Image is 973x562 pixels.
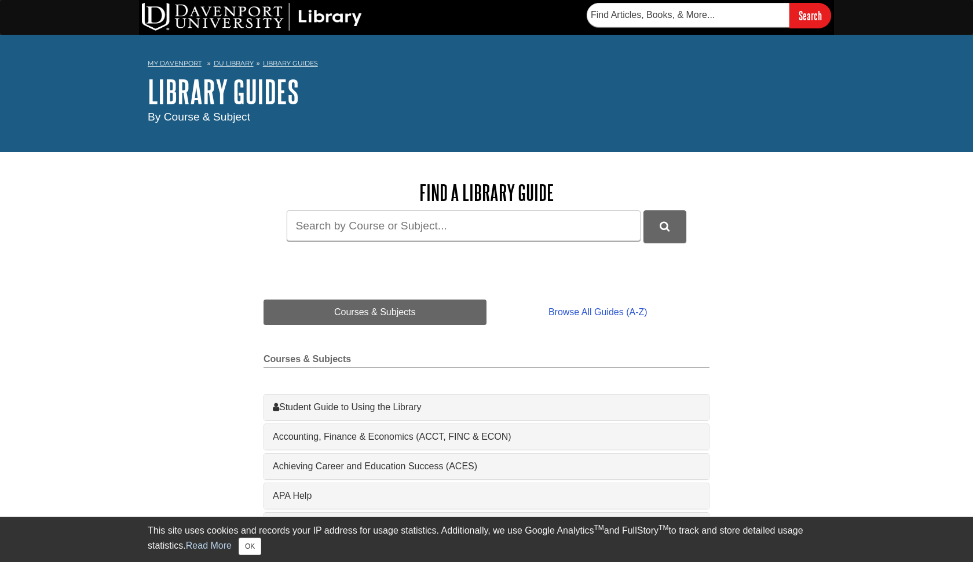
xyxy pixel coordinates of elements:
[148,56,825,74] nav: breadcrumb
[148,109,825,126] div: By Course & Subject
[789,3,831,28] input: Search
[186,541,232,550] a: Read More
[148,74,825,109] h1: Library Guides
[273,430,700,444] a: Accounting, Finance & Economics (ACCT, FINC & ECON)
[594,524,603,532] sup: TM
[239,538,261,555] button: Close
[148,524,825,555] div: This site uses cookies and records your IP address for usage statistics. Additionally, we use Goo...
[587,3,789,27] input: Find Articles, Books, & More...
[287,210,641,241] input: Search by Course or Subject...
[264,300,487,325] a: Courses & Subjects
[273,459,700,473] a: Achieving Career and Education Success (ACES)
[264,354,709,368] h2: Courses & Subjects
[263,59,318,67] a: Library Guides
[659,524,668,532] sup: TM
[142,3,362,31] img: DU Library
[273,489,700,503] a: APA Help
[148,59,202,68] a: My Davenport
[587,3,831,28] form: Searches DU Library's articles, books, and more
[487,300,709,325] a: Browse All Guides (A-Z)
[273,400,700,414] a: Student Guide to Using the Library
[264,181,709,205] h2: Find a Library Guide
[660,221,670,232] i: Search Library Guides
[214,59,254,67] a: DU Library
